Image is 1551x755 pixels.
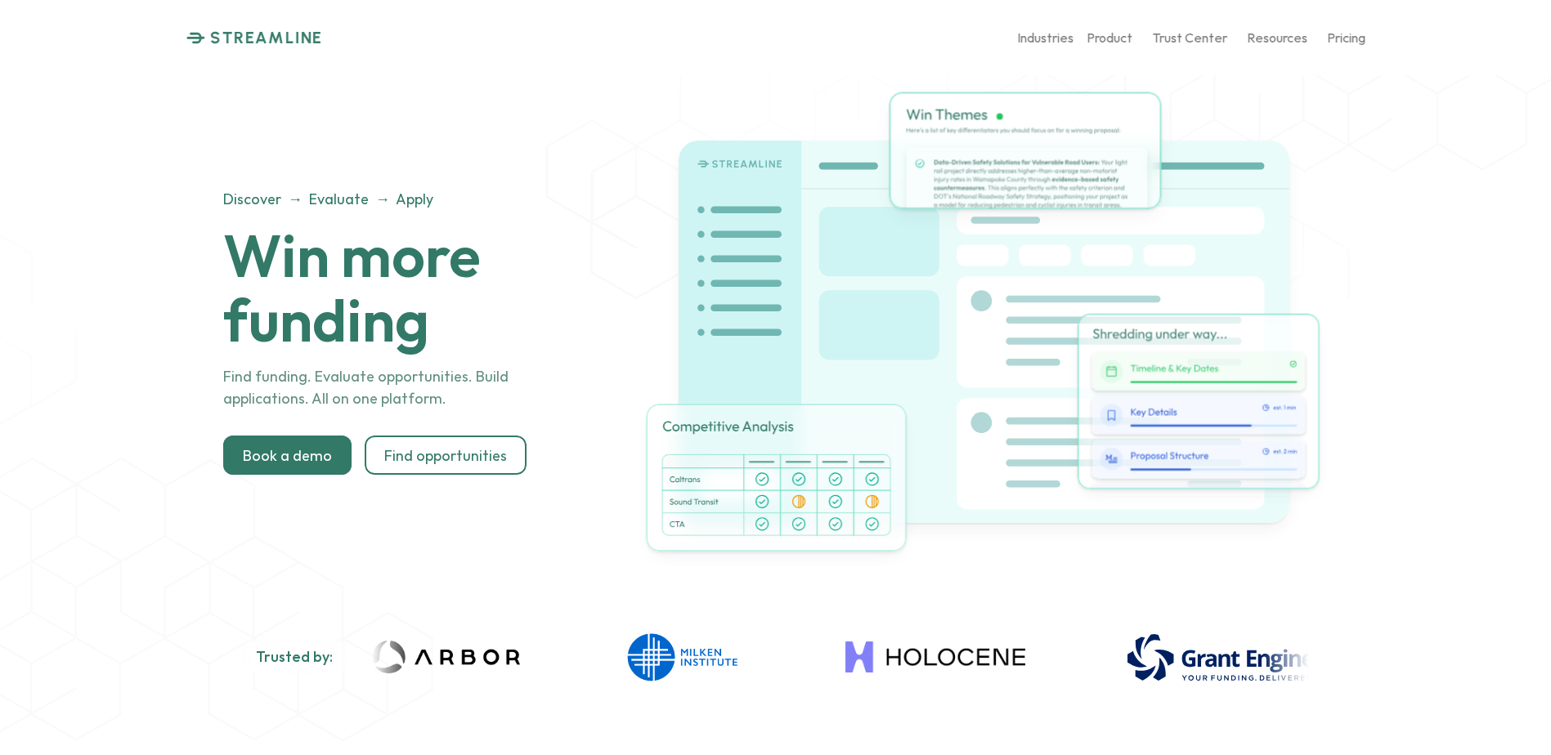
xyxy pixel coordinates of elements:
a: Book a demo [223,436,352,476]
p: Product [1087,29,1132,45]
p: Book a demo [243,447,332,465]
p: STREAMLINE [209,28,322,47]
a: Trust Center [1152,24,1227,52]
p: Find funding. Evaluate opportunities. Build applications. All on one platform. [223,366,592,410]
a: Resources [1247,24,1307,52]
h2: Trusted by: [256,648,333,666]
p: Trust Center [1152,29,1227,45]
p: Industries [1017,29,1074,45]
p: Pricing [1327,29,1365,45]
a: Pricing [1327,24,1365,52]
p: Resources [1247,29,1307,45]
p: Discover → Evaluate → Apply [223,188,592,210]
a: Find opportunities [365,436,527,476]
p: Find opportunities [384,447,507,465]
h1: Win more funding [223,223,633,352]
a: STREAMLINE [186,28,322,47]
